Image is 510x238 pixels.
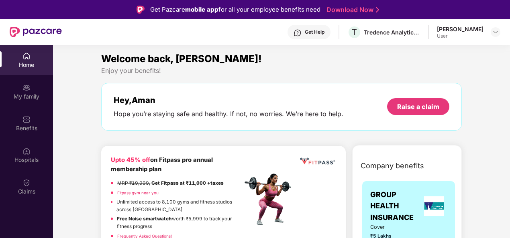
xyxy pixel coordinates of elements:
span: GROUP HEALTH INSURANCE [370,189,421,223]
img: svg+xml;base64,PHN2ZyBpZD0iRHJvcGRvd24tMzJ4MzIiIHhtbG5zPSJodHRwOi8vd3d3LnczLm9yZy8yMDAwL3N2ZyIgd2... [492,29,499,35]
strong: Get Fitpass at ₹11,000 +taxes [151,180,224,186]
div: Tredence Analytics Solutions Private Limited [364,28,420,36]
a: Download Now [326,6,377,14]
b: Upto 45% off [111,156,150,163]
img: svg+xml;base64,PHN2ZyBpZD0iQ2xhaW0iIHhtbG5zPSJodHRwOi8vd3d3LnczLm9yZy8yMDAwL3N2ZyIgd2lkdGg9IjIwIi... [22,179,31,187]
span: Cover [370,223,399,231]
div: Enjoy your benefits! [101,67,462,75]
img: svg+xml;base64,PHN2ZyBpZD0iSG9tZSIgeG1sbnM9Imh0dHA6Ly93d3cudzMub3JnLzIwMDAvc3ZnIiB3aWR0aD0iMjAiIG... [22,52,31,60]
div: [PERSON_NAME] [437,25,483,33]
img: svg+xml;base64,PHN2ZyB3aWR0aD0iMjAiIGhlaWdodD0iMjAiIHZpZXdCb3g9IjAgMCAyMCAyMCIgZmlsbD0ibm9uZSIgeG... [22,84,31,92]
img: svg+xml;base64,PHN2ZyBpZD0iSG9zcGl0YWxzIiB4bWxucz0iaHR0cDovL3d3dy53My5vcmcvMjAwMC9zdmciIHdpZHRoPS... [22,147,31,155]
a: Fitpass gym near you [117,190,159,195]
strong: mobile app [185,6,218,13]
img: New Pazcare Logo [10,27,62,37]
img: fpp.png [242,171,298,228]
img: Logo [137,6,145,14]
p: worth ₹5,999 to track your fitness progress [117,215,242,230]
div: Raise a claim [397,102,439,111]
div: Get Pazcare for all your employee benefits need [150,5,320,14]
del: MRP ₹19,999, [117,180,150,186]
img: fppp.png [299,155,337,167]
img: Stroke [376,6,379,14]
div: Hope you’re staying safe and healthy. If not, no worries. We’re here to help. [114,110,343,118]
b: on Fitpass pro annual membership plan [111,156,213,173]
div: Get Help [305,29,324,35]
span: Company benefits [361,160,424,171]
span: Welcome back, [PERSON_NAME]! [101,53,262,65]
span: T [352,27,357,37]
img: insurerLogo [424,196,444,216]
img: svg+xml;base64,PHN2ZyBpZD0iSGVscC0zMngzMiIgeG1sbnM9Imh0dHA6Ly93d3cudzMub3JnLzIwMDAvc3ZnIiB3aWR0aD... [294,29,302,37]
div: User [437,33,483,39]
div: Hey, Aman [114,95,343,105]
img: svg+xml;base64,PHN2ZyBpZD0iQmVuZWZpdHMiIHhtbG5zPSJodHRwOi8vd3d3LnczLm9yZy8yMDAwL3N2ZyIgd2lkdGg9Ij... [22,115,31,123]
p: Unlimited access to 8,100 gyms and fitness studios across [GEOGRAPHIC_DATA] [116,198,242,213]
strong: Free Noise smartwatch [117,216,172,222]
